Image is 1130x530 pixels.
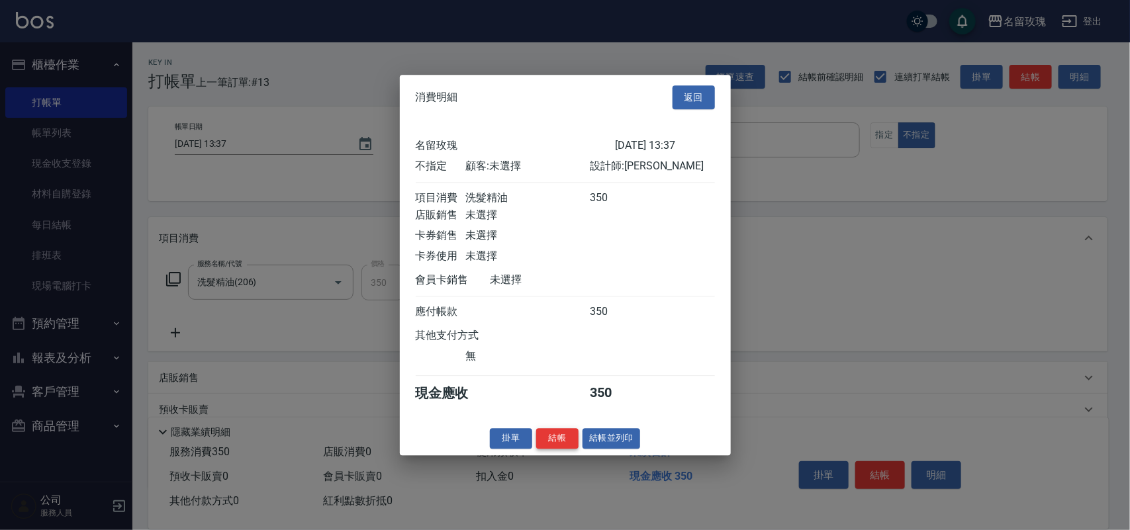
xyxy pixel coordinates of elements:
div: 洗髮精油 [465,191,590,205]
div: 卡券銷售 [416,229,465,243]
button: 掛單 [490,428,532,449]
button: 結帳 [536,428,579,449]
div: 設計師: [PERSON_NAME] [590,159,714,173]
div: 顧客: 未選擇 [465,159,590,173]
div: 名留玫瑰 [416,139,615,153]
div: 未選擇 [465,249,590,263]
div: 未選擇 [491,273,615,287]
div: 無 [465,349,590,363]
div: 現金應收 [416,384,491,402]
div: 會員卡銷售 [416,273,491,287]
div: 未選擇 [465,229,590,243]
div: 店販銷售 [416,208,465,222]
div: 不指定 [416,159,465,173]
div: 未選擇 [465,208,590,222]
div: 項目消費 [416,191,465,205]
button: 返回 [673,85,715,110]
button: 結帳並列印 [583,428,640,449]
div: 350 [590,384,639,402]
div: 其他支付方式 [416,329,516,343]
div: 卡券使用 [416,249,465,263]
div: 350 [590,305,639,319]
div: 350 [590,191,639,205]
span: 消費明細 [416,91,458,104]
div: [DATE] 13:37 [615,139,715,153]
div: 應付帳款 [416,305,465,319]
